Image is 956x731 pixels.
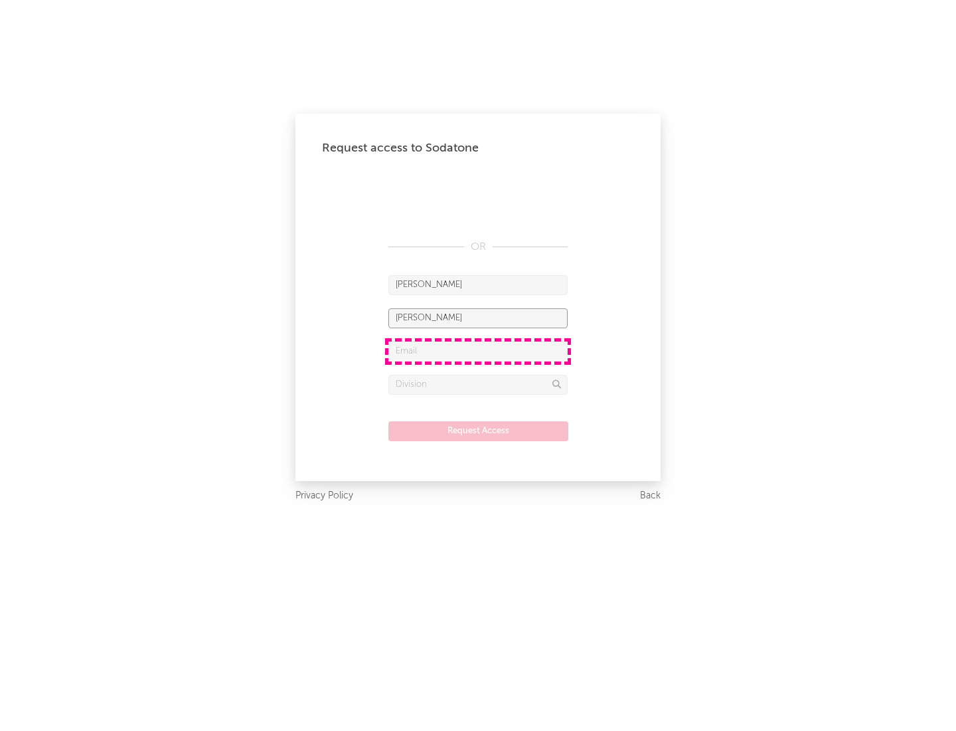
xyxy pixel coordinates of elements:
[388,239,568,255] div: OR
[388,275,568,295] input: First Name
[388,342,568,362] input: Email
[388,308,568,328] input: Last Name
[388,375,568,395] input: Division
[295,488,353,504] a: Privacy Policy
[322,140,634,156] div: Request access to Sodatone
[640,488,661,504] a: Back
[388,421,568,441] button: Request Access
